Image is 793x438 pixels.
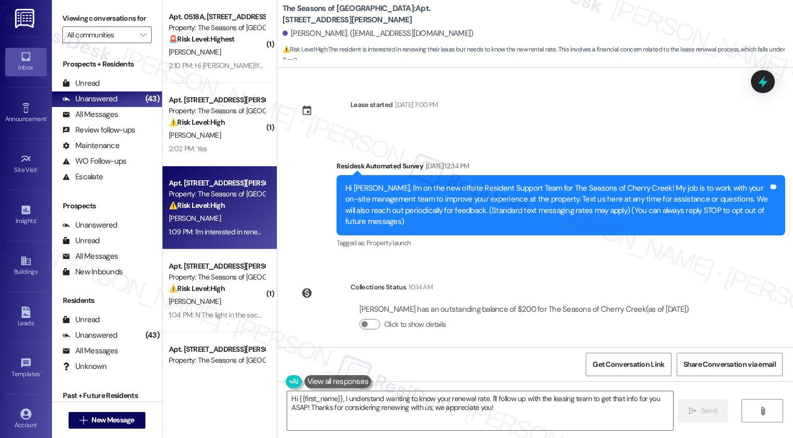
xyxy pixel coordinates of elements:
[67,26,135,43] input: All communities
[423,161,469,171] div: [DATE] 12:34 PM
[169,272,265,283] div: Property: The Seasons of [GEOGRAPHIC_DATA]
[62,251,118,262] div: All Messages
[52,295,162,306] div: Residents
[169,117,225,127] strong: ⚠️ Risk Level: High
[62,156,126,167] div: WO Follow-ups
[52,201,162,211] div: Prospects
[143,91,162,107] div: (43)
[689,407,696,415] i: 
[79,416,87,424] i: 
[169,105,265,116] div: Property: The Seasons of [GEOGRAPHIC_DATA]
[593,359,664,370] span: Get Conversation Link
[759,407,767,415] i: 
[5,303,47,331] a: Leads
[677,353,783,376] button: Share Conversation via email
[5,48,47,76] a: Inbox
[169,310,545,320] div: 1:04 PM: N The light in the second bedroom closet is still flickering and the air conditioning/he...
[62,235,100,246] div: Unread
[62,361,106,372] div: Unknown
[169,144,207,153] div: 2:02 PM: Yes
[140,31,146,39] i: 
[283,28,474,39] div: [PERSON_NAME]. ([EMAIL_ADDRESS][DOMAIN_NAME])
[5,405,47,433] a: Account
[283,44,793,67] span: : The resident is interested in renewing their lease but needs to know the new rental rate. This ...
[169,297,221,306] span: [PERSON_NAME]
[62,171,103,182] div: Escalate
[62,267,123,277] div: New Inbounds
[169,344,265,355] div: Apt. [STREET_ADDRESS][PERSON_NAME]
[678,399,728,422] button: Send
[384,319,446,330] label: Click to show details
[62,140,119,151] div: Maintenance
[62,109,118,120] div: All Messages
[169,214,221,223] span: [PERSON_NAME]
[169,201,225,210] strong: ⚠️ Risk Level: High
[169,189,265,200] div: Property: The Seasons of [GEOGRAPHIC_DATA]
[62,314,100,325] div: Unread
[337,161,785,175] div: Residesk Automated Survey
[169,11,265,22] div: Apt. 0518A, [STREET_ADDRESS][PERSON_NAME]
[69,412,145,429] button: New Message
[359,304,689,315] div: [PERSON_NAME] has an outstanding balance of $200 for The Seasons of Cherry Creek (as of [DATE])
[169,95,265,105] div: Apt. [STREET_ADDRESS][PERSON_NAME]
[169,178,265,189] div: Apt. [STREET_ADDRESS][PERSON_NAME]
[62,94,117,104] div: Unanswered
[62,346,118,356] div: All Messages
[287,391,673,430] textarea: Hi {{first_name}}, I understand wanting to know your renewal rate. I'll follow up with the leasin...
[62,330,117,341] div: Unanswered
[283,3,490,25] b: The Seasons of [GEOGRAPHIC_DATA]: Apt. [STREET_ADDRESS][PERSON_NAME]
[169,284,225,293] strong: ⚠️ Risk Level: High
[586,353,671,376] button: Get Conversation Link
[283,45,327,54] strong: ⚠️ Risk Level: High
[62,220,117,231] div: Unanswered
[367,238,410,247] span: Property launch
[406,282,433,293] div: 10:14 AM
[40,369,42,376] span: •
[337,235,785,250] div: Tagged as:
[37,165,39,172] span: •
[169,355,265,366] div: Property: The Seasons of [GEOGRAPHIC_DATA]
[15,9,36,28] img: ResiDesk Logo
[169,130,221,140] span: [PERSON_NAME]
[62,125,135,136] div: Review follow-ups
[345,183,769,228] div: Hi [PERSON_NAME], I'm on the new offsite Resident Support Team for The Seasons of Cherry Creek! M...
[91,415,134,426] span: New Message
[169,34,235,44] strong: 🚨 Risk Level: Highest
[393,99,438,110] div: [DATE] 7:00 PM
[62,78,100,89] div: Unread
[351,282,406,293] div: Collections Status
[46,114,48,121] span: •
[5,354,47,382] a: Templates •
[62,10,152,26] label: Viewing conversations for
[351,99,393,110] div: Lease started
[5,201,47,229] a: Insights •
[683,359,776,370] span: Share Conversation via email
[169,47,221,57] span: [PERSON_NAME]
[143,327,162,343] div: (43)
[169,261,265,272] div: Apt. [STREET_ADDRESS][PERSON_NAME]
[701,405,717,416] span: Send
[52,390,162,401] div: Past + Future Residents
[52,59,162,70] div: Prospects + Residents
[36,216,37,223] span: •
[5,150,47,178] a: Site Visit •
[169,22,265,33] div: Property: The Seasons of [GEOGRAPHIC_DATA]
[5,252,47,280] a: Buildings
